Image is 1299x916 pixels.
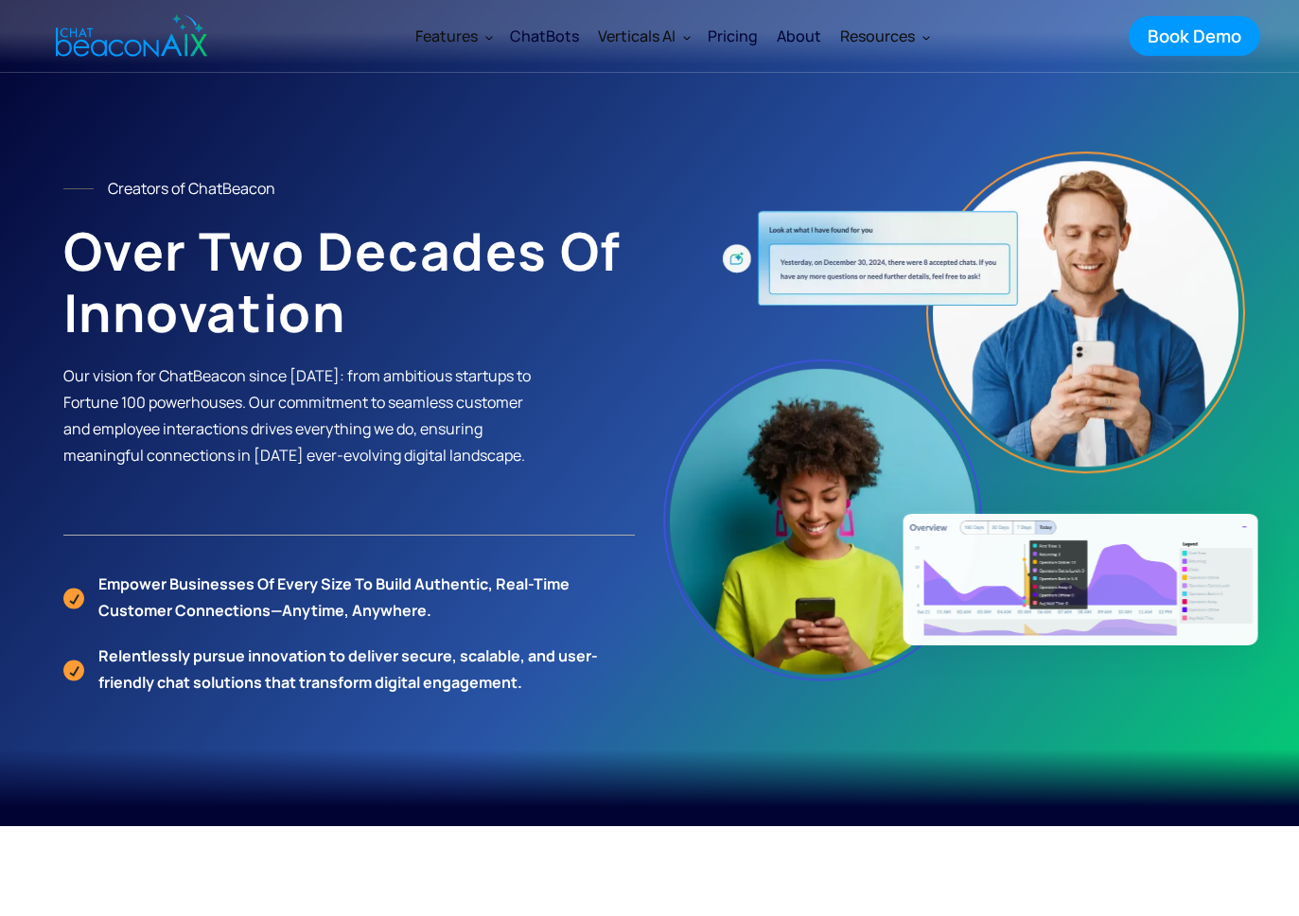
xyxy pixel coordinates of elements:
[415,23,478,49] div: Features
[63,657,84,681] img: Check Icon Orange
[933,158,1238,467] img: Boy Image
[922,33,930,41] img: Dropdown
[598,23,676,49] div: Verticals AI
[588,13,698,59] div: Verticals AI
[510,23,579,49] div: ChatBots
[1148,24,1241,48] div: Book Demo
[1129,16,1260,56] a: Book Demo
[485,33,493,41] img: Dropdown
[708,23,758,49] div: Pricing
[98,645,598,693] strong: Relentlessly pursue innovation to deliver secure, scalable, and user-friendly chat solutions that...
[108,175,275,202] div: Creators of ChatBeacon
[767,13,831,59] a: About
[777,23,821,49] div: About
[683,33,691,41] img: Dropdown
[98,573,570,621] strong: Empower businesses of every size to build authentic, real-time customer connections—anytime, anyw...
[63,362,533,468] p: Our vision for ChatBeacon since [DATE]: from ambitious startups to Fortune 100 powerhouses. Our c...
[831,13,938,59] div: Resources
[406,13,500,59] div: Features
[698,11,767,61] a: Pricing
[40,3,218,69] a: home
[63,215,622,348] strong: Over Two Decades of Innovation
[63,585,84,609] img: Check Icon Orange
[670,366,975,675] img: Girl Image
[63,188,94,189] img: Line
[500,11,588,61] a: ChatBots
[840,23,915,49] div: Resources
